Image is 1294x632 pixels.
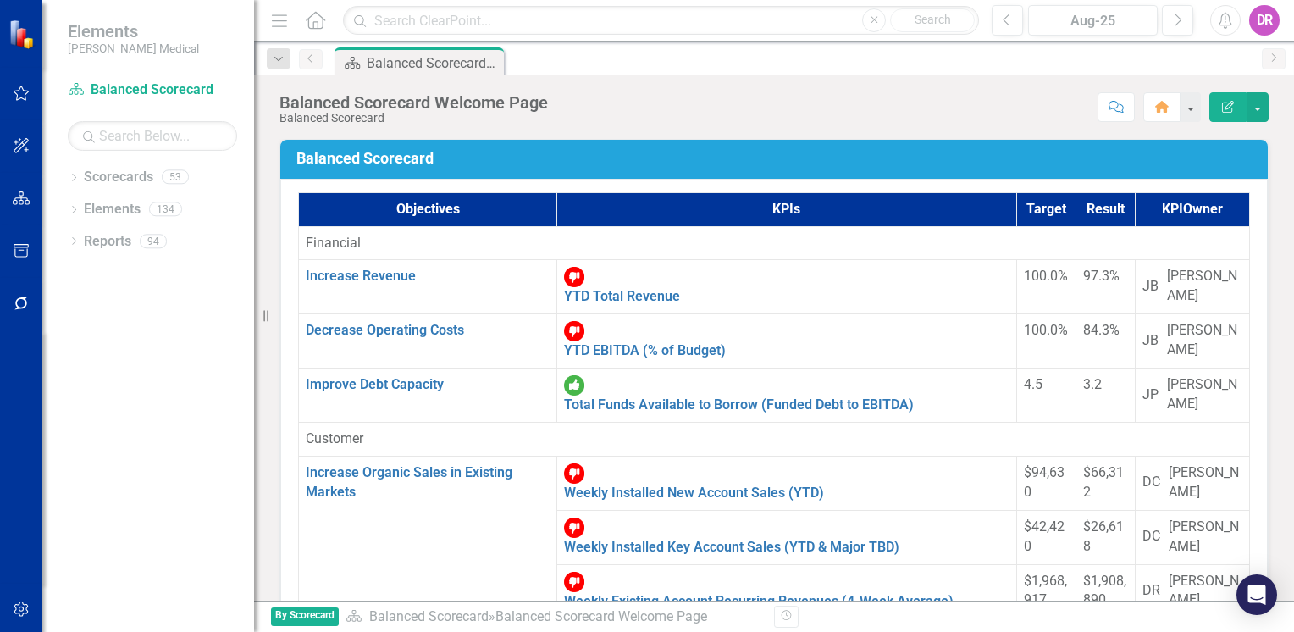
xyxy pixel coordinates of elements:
td: Double-Click to Edit Right Click for Context Menu [299,260,557,314]
a: Reports [84,232,131,252]
span: Elements [68,21,199,42]
div: [PERSON_NAME] [1167,321,1242,360]
span: $1,908,890 [1083,573,1126,608]
div: [PERSON_NAME] [1169,572,1242,611]
div: [PERSON_NAME] [1169,463,1242,502]
div: Balanced Scorecard Welcome Page [495,608,707,624]
span: Search [915,13,951,26]
a: YTD EBITDA (% of Budget) [564,342,726,358]
td: Double-Click to Edit Right Click for Context Menu [557,369,1017,423]
td: Double-Click to Edit Right Click for Context Menu [557,456,1017,510]
div: DC [1142,527,1160,546]
button: Search [890,8,975,32]
span: $66,312 [1083,464,1124,500]
td: Double-Click to Edit [299,226,1250,260]
div: [PERSON_NAME] [1169,518,1242,557]
a: Weekly Existing Account Recurring Revenues (4-Week Average) [564,593,954,609]
span: 97.3% [1083,268,1120,284]
span: $94,630 [1024,464,1065,500]
td: Double-Click to Edit Right Click for Context Menu [299,456,557,618]
div: 134 [149,202,182,217]
img: On or Above Target [564,375,584,396]
a: Decrease Operating Costs [306,322,464,338]
td: Double-Click to Edit [1136,456,1250,510]
div: [PERSON_NAME] [1167,375,1242,414]
div: Target [1024,200,1069,219]
div: Balanced Scorecard Welcome Page [367,53,500,74]
div: » [346,607,761,627]
button: DR [1249,5,1280,36]
a: Weekly Installed New Account Sales (YTD) [564,485,824,501]
img: Below Target [564,267,584,287]
span: 3.2 [1083,376,1102,392]
div: KPIs [564,200,1009,219]
a: YTD Total Revenue [564,288,680,304]
span: 100.0% [1024,268,1068,284]
div: [PERSON_NAME] [1167,267,1242,306]
div: 53 [162,170,189,185]
td: Double-Click to Edit Right Click for Context Menu [557,564,1017,618]
td: Double-Click to Edit Right Click for Context Menu [557,510,1017,564]
a: Scorecards [84,168,153,187]
small: [PERSON_NAME] Medical [68,42,199,55]
div: DR [1142,581,1160,601]
td: Double-Click to Edit [1136,510,1250,564]
div: Balanced Scorecard [279,112,548,125]
td: Double-Click to Edit [1136,314,1250,369]
div: JP [1142,385,1159,405]
td: Double-Click to Edit Right Click for Context Menu [299,314,557,369]
div: JB [1142,331,1159,351]
div: Result [1083,200,1128,219]
input: Search ClearPoint... [343,6,979,36]
td: Double-Click to Edit Right Click for Context Menu [557,314,1017,369]
a: Increase Organic Sales in Existing Markets [306,464,512,500]
img: ClearPoint Strategy [8,19,38,48]
a: Balanced Scorecard [68,80,237,100]
a: Total Funds Available to Borrow (Funded Debt to EBITDA) [564,396,914,413]
img: Below Target [564,463,584,484]
input: Search Below... [68,121,237,151]
a: Elements [84,200,141,219]
div: Balanced Scorecard Welcome Page [279,93,548,112]
img: Below Target [564,518,584,538]
div: KPI Owner [1142,200,1242,219]
span: $1,968,917 [1024,573,1067,608]
button: Aug-25 [1028,5,1158,36]
span: $42,420 [1024,518,1065,554]
img: Below Target [564,572,584,592]
div: Open Intercom Messenger [1236,574,1277,615]
span: 4.5 [1024,376,1042,392]
div: DC [1142,473,1160,492]
img: Below Target [564,321,584,341]
a: Increase Revenue [306,268,416,284]
div: Aug-25 [1034,11,1152,31]
div: 94 [140,234,167,248]
td: Double-Click to Edit [299,423,1250,457]
div: JB [1142,277,1159,297]
a: Balanced Scorecard [369,608,489,624]
a: Weekly Installed Key Account Sales (YTD & Major TBD) [564,539,899,555]
span: By Scorecard [271,607,339,627]
span: Customer [306,430,363,446]
td: Double-Click to Edit Right Click for Context Menu [299,369,557,423]
td: Double-Click to Edit [1136,260,1250,314]
td: Double-Click to Edit [1136,564,1250,618]
span: 100.0% [1024,322,1068,338]
span: $26,618 [1083,518,1124,554]
td: Double-Click to Edit Right Click for Context Menu [557,260,1017,314]
td: Double-Click to Edit [1136,369,1250,423]
span: 84.3% [1083,322,1120,338]
span: Financial [306,235,361,251]
h3: Balanced Scorecard [296,150,1258,167]
div: Objectives [306,200,550,219]
a: Improve Debt Capacity [306,376,444,392]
